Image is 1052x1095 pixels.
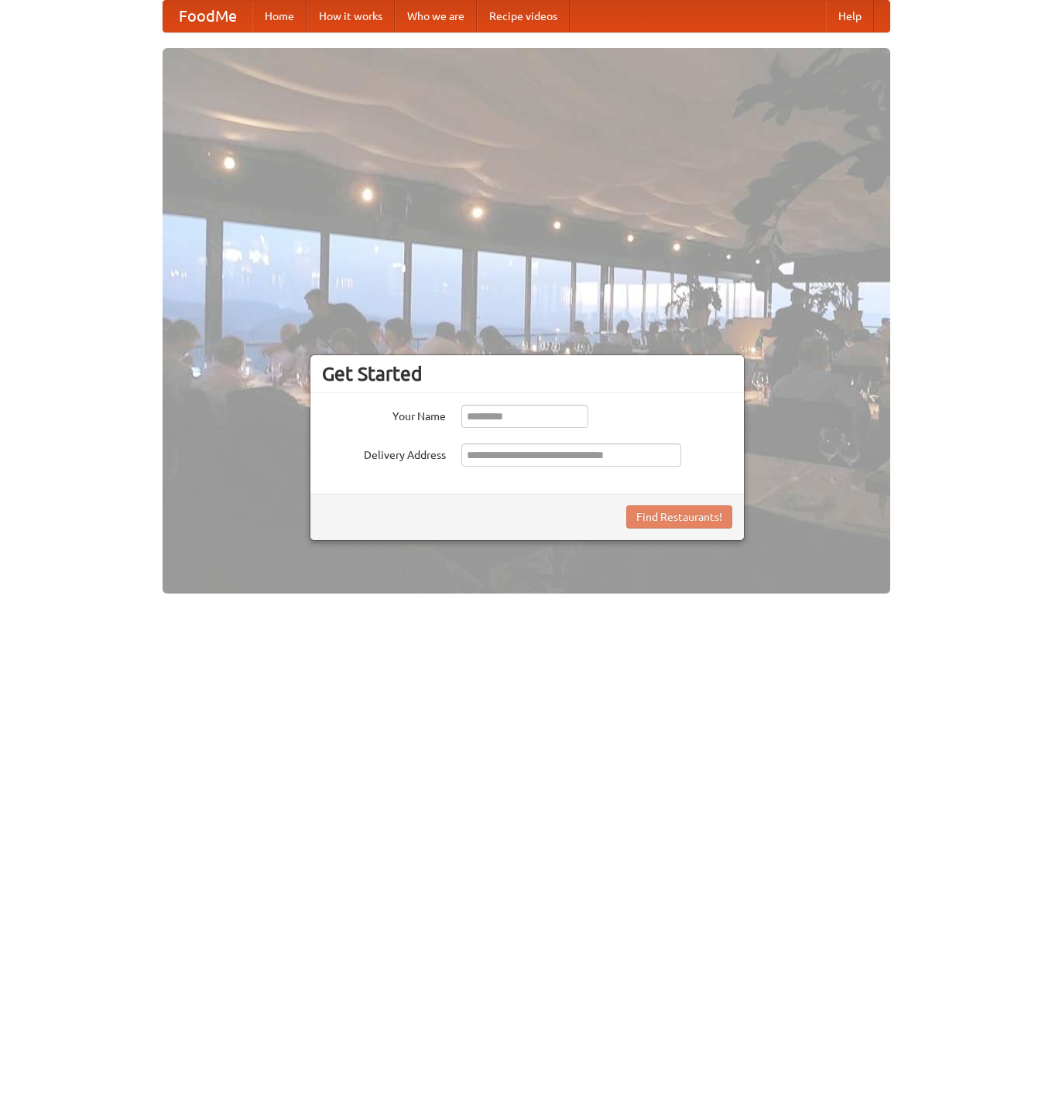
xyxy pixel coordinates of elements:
[252,1,307,32] a: Home
[322,443,446,463] label: Delivery Address
[826,1,874,32] a: Help
[395,1,477,32] a: Who we are
[307,1,395,32] a: How it works
[477,1,570,32] a: Recipe videos
[322,362,732,385] h3: Get Started
[626,505,732,529] button: Find Restaurants!
[322,405,446,424] label: Your Name
[163,1,252,32] a: FoodMe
